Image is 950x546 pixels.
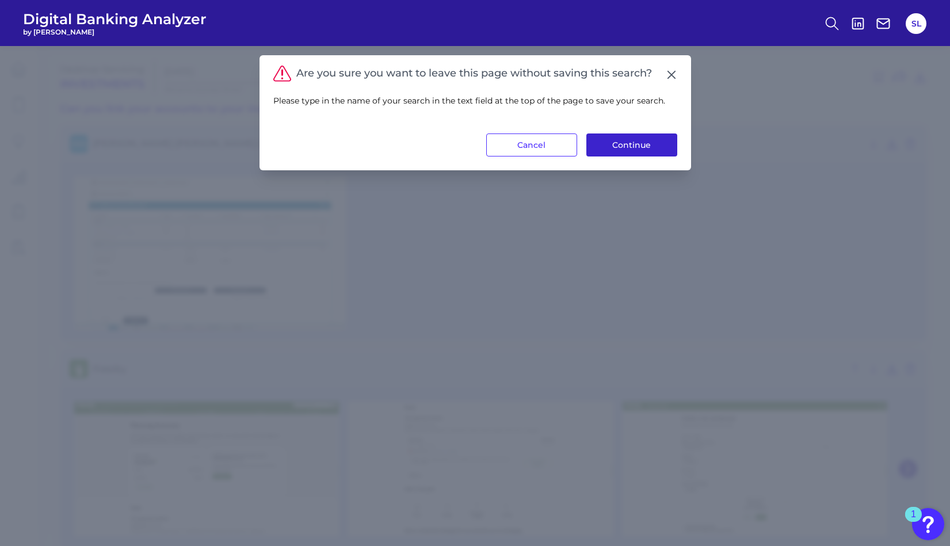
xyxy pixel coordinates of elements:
div: Please type in the name of your search in the text field at the top of the page to save your search. [273,82,677,133]
button: Cancel [486,133,577,156]
button: SL [906,13,926,34]
span: Digital Banking Analyzer [23,10,207,28]
button: Open Resource Center, 1 new notification [912,508,944,540]
div: 1 [911,514,916,529]
h1: Are you sure you want to leave this page without saving this search? [296,67,652,80]
button: Continue [586,133,677,156]
span: by [PERSON_NAME] [23,28,207,36]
